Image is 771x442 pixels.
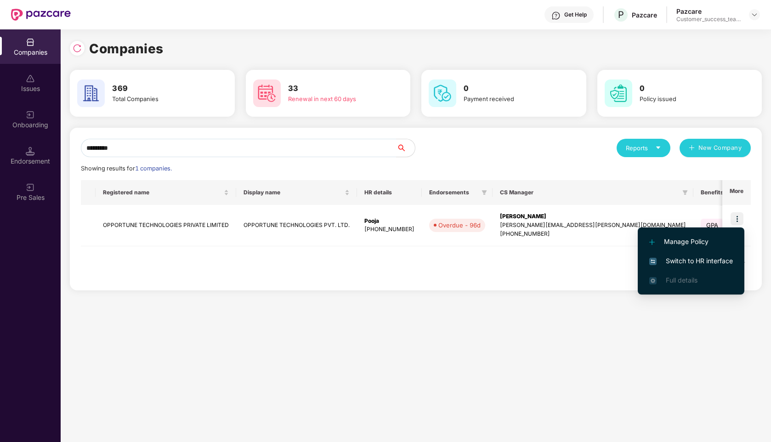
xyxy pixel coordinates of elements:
[26,38,35,47] img: svg+xml;base64,PHN2ZyBpZD0iQ29tcGFuaWVzIiB4bWxucz0iaHR0cDovL3d3dy53My5vcmcvMjAwMC9zdmciIHdpZHRoPS...
[480,187,489,198] span: filter
[73,44,82,53] img: svg+xml;base64,PHN2ZyBpZD0iUmVsb2FkLTMyeDMyIiB4bWxucz0iaHR0cDovL3d3dy53My5vcmcvMjAwMC9zdmciIHdpZH...
[649,237,733,247] span: Manage Policy
[464,83,561,95] h3: 0
[236,205,357,246] td: OPPORTUNE TECHNOLOGIES PVT. LTD.
[357,180,422,205] th: HR details
[689,145,695,152] span: plus
[89,39,164,59] h1: Companies
[649,256,733,266] span: Switch to HR interface
[731,212,743,225] img: icon
[244,189,343,196] span: Display name
[96,205,236,246] td: OPPORTUNE TECHNOLOGIES PRIVATE LIMITED
[396,139,415,157] button: search
[11,9,71,21] img: New Pazcare Logo
[649,258,657,265] img: svg+xml;base64,PHN2ZyB4bWxucz0iaHR0cDovL3d3dy53My5vcmcvMjAwMC9zdmciIHdpZHRoPSIxNiIgaGVpZ2h0PSIxNi...
[81,165,172,172] span: Showing results for
[500,221,686,230] div: [PERSON_NAME][EMAIL_ADDRESS][PERSON_NAME][DOMAIN_NAME]
[640,95,737,104] div: Policy issued
[676,7,741,16] div: Pazcare
[135,165,172,172] span: 1 companies.
[751,11,758,18] img: svg+xml;base64,PHN2ZyBpZD0iRHJvcGRvd24tMzJ4MzIiIHhtbG5zPSJodHRwOi8vd3d3LnczLm9yZy8yMDAwL3N2ZyIgd2...
[103,189,222,196] span: Registered name
[77,79,105,107] img: svg+xml;base64,PHN2ZyB4bWxucz0iaHR0cDovL3d3dy53My5vcmcvMjAwMC9zdmciIHdpZHRoPSI2MCIgaGVpZ2h0PSI2MC...
[500,230,686,238] div: [PHONE_NUMBER]
[288,95,385,104] div: Renewal in next 60 days
[26,74,35,83] img: svg+xml;base64,PHN2ZyBpZD0iSXNzdWVzX2Rpc2FibGVkIiB4bWxucz0iaHR0cDovL3d3dy53My5vcmcvMjAwMC9zdmciIH...
[396,144,415,152] span: search
[649,239,655,245] img: svg+xml;base64,PHN2ZyB4bWxucz0iaHR0cDovL3d3dy53My5vcmcvMjAwMC9zdmciIHdpZHRoPSIxMi4yMDEiIGhlaWdodD...
[438,221,481,230] div: Overdue - 96d
[429,189,478,196] span: Endorsements
[551,11,561,20] img: svg+xml;base64,PHN2ZyBpZD0iSGVscC0zMngzMiIgeG1sbnM9Imh0dHA6Ly93d3cudzMub3JnLzIwMDAvc3ZnIiB3aWR0aD...
[626,143,661,153] div: Reports
[722,180,751,205] th: More
[500,212,686,221] div: [PERSON_NAME]
[429,79,456,107] img: svg+xml;base64,PHN2ZyB4bWxucz0iaHR0cDovL3d3dy53My5vcmcvMjAwMC9zdmciIHdpZHRoPSI2MCIgaGVpZ2h0PSI2MC...
[500,189,679,196] span: CS Manager
[26,183,35,192] img: svg+xml;base64,PHN2ZyB3aWR0aD0iMjAiIGhlaWdodD0iMjAiIHZpZXdCb3g9IjAgMCAyMCAyMCIgZmlsbD0ibm9uZSIgeG...
[682,190,688,195] span: filter
[655,145,661,151] span: caret-down
[649,277,657,284] img: svg+xml;base64,PHN2ZyB4bWxucz0iaHR0cDovL3d3dy53My5vcmcvMjAwMC9zdmciIHdpZHRoPSIxNi4zNjMiIGhlaWdodD...
[666,276,697,284] span: Full details
[482,190,487,195] span: filter
[698,143,742,153] span: New Company
[618,9,624,20] span: P
[676,16,741,23] div: Customer_success_team_lead
[288,83,385,95] h3: 33
[364,217,414,226] div: Pooja
[680,139,751,157] button: plusNew Company
[112,95,210,104] div: Total Companies
[701,219,724,232] span: GPA
[640,83,737,95] h3: 0
[632,11,657,19] div: Pazcare
[253,79,281,107] img: svg+xml;base64,PHN2ZyB4bWxucz0iaHR0cDovL3d3dy53My5vcmcvMjAwMC9zdmciIHdpZHRoPSI2MCIgaGVpZ2h0PSI2MC...
[96,180,236,205] th: Registered name
[26,110,35,119] img: svg+xml;base64,PHN2ZyB3aWR0aD0iMjAiIGhlaWdodD0iMjAiIHZpZXdCb3g9IjAgMCAyMCAyMCIgZmlsbD0ibm9uZSIgeG...
[112,83,210,95] h3: 369
[564,11,587,18] div: Get Help
[364,225,414,234] div: [PHONE_NUMBER]
[605,79,632,107] img: svg+xml;base64,PHN2ZyB4bWxucz0iaHR0cDovL3d3dy53My5vcmcvMjAwMC9zdmciIHdpZHRoPSI2MCIgaGVpZ2h0PSI2MC...
[26,147,35,156] img: svg+xml;base64,PHN2ZyB3aWR0aD0iMTQuNSIgaGVpZ2h0PSIxNC41IiB2aWV3Qm94PSIwIDAgMTYgMTYiIGZpbGw9Im5vbm...
[236,180,357,205] th: Display name
[464,95,561,104] div: Payment received
[680,187,690,198] span: filter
